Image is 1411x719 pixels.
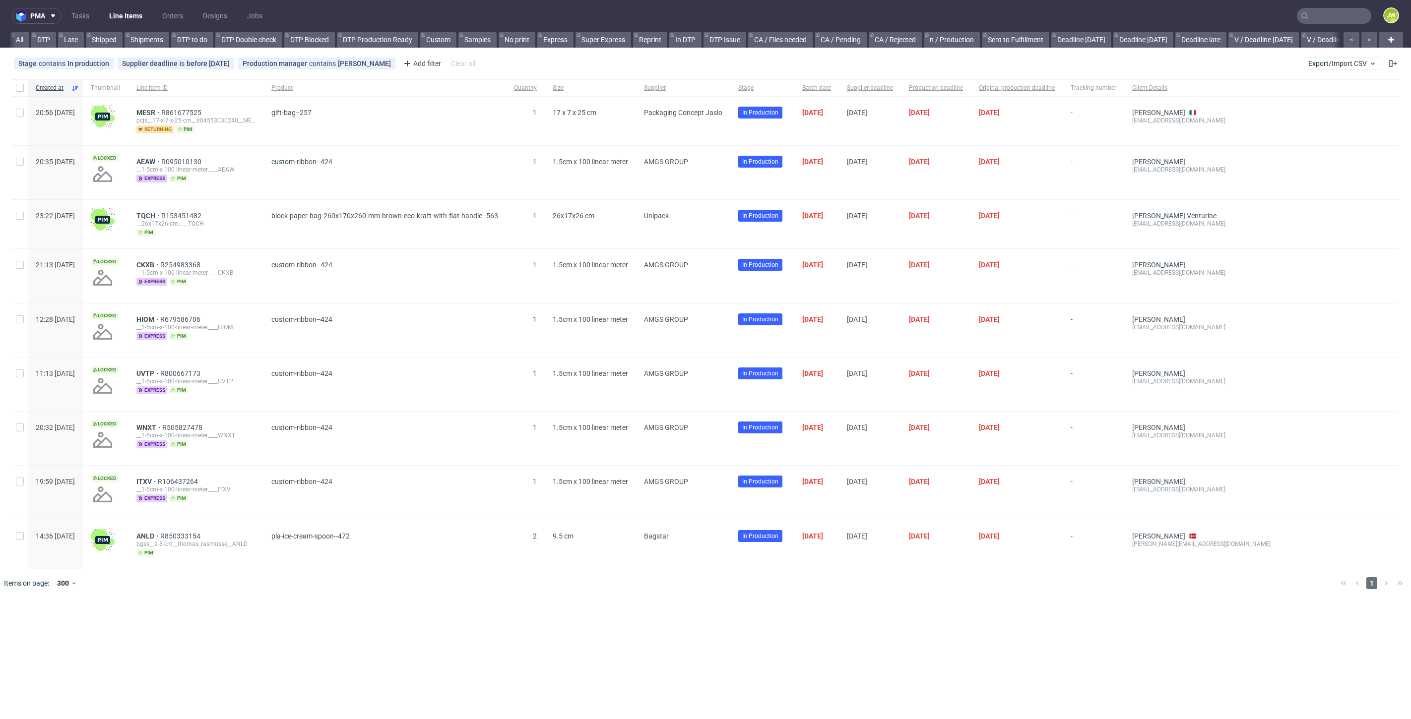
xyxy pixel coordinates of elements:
a: ITXV [136,478,158,485]
a: R254983368 [160,261,202,269]
span: 1 [533,158,537,166]
div: [EMAIL_ADDRESS][DOMAIN_NAME] [1132,323,1271,331]
a: [PERSON_NAME] [1132,109,1185,117]
span: 1 [533,369,537,377]
span: [DATE] [979,212,1000,220]
span: [DATE] [909,212,930,220]
span: [DATE] [909,478,930,485]
a: Orders [156,8,189,24]
span: contains [309,60,338,67]
span: In Production [742,477,778,486]
span: In Production [742,423,778,432]
a: [PERSON_NAME] [1132,532,1185,540]
span: contains [39,60,67,67]
div: [EMAIL_ADDRESS][DOMAIN_NAME] [1132,485,1271,493]
span: Supplier [644,84,722,92]
span: WNXT [136,423,162,431]
span: [DATE] [847,212,867,220]
span: - [1071,423,1116,453]
a: Deadline late [1175,32,1226,48]
span: express [136,175,167,182]
a: AEAW [136,158,161,166]
span: [DATE] [847,532,867,540]
span: 26x17x26 cm [553,212,594,220]
span: - [1071,478,1116,507]
span: [DATE] [847,158,867,166]
div: __1-5cm-x-100-linear-meter____UVTP [136,377,256,385]
img: wHgJFi1I6lmhQAAAABJRU5ErkJggg== [91,105,115,128]
span: [DATE] [909,261,930,269]
div: __1-5cm-x-100-linear-meter____ITXV [136,485,256,493]
a: HIOM [136,315,160,323]
a: R679586706 [160,315,202,323]
span: pim [169,494,188,502]
span: Locked [91,420,119,428]
span: - [1071,261,1116,291]
a: In DTP [669,32,702,48]
span: R800667173 [160,369,202,377]
a: V / Deadline [DATE] [1228,32,1299,48]
span: 17 x 7 x 25 cm [553,109,596,117]
span: Packaging Concept Jaslo [644,109,722,117]
a: UVTP [136,369,160,377]
span: - [1071,158,1116,187]
a: Line Items [103,8,148,24]
span: 20:32 [DATE] [36,423,75,431]
span: 20:35 [DATE] [36,158,75,166]
span: TQCH [136,212,161,220]
a: DTP Blocked [284,32,335,48]
span: express [136,278,167,286]
span: CKXB [136,261,160,269]
span: Locked [91,258,119,266]
span: is [180,60,187,67]
div: [EMAIL_ADDRESS][DOMAIN_NAME] [1132,117,1271,124]
span: In Production [742,260,778,269]
span: R095010130 [161,158,203,166]
span: AMGS GROUP [644,261,688,269]
span: Production manager [243,60,309,67]
span: 11:13 [DATE] [36,369,75,377]
a: Express [537,32,574,48]
span: custom-ribbon--424 [271,369,332,377]
span: [DATE] [847,423,867,431]
span: In Production [742,157,778,166]
a: Samples [458,32,497,48]
span: Locked [91,154,119,162]
div: Add filter [399,56,443,71]
span: pim [169,278,188,286]
span: AMGS GROUP [644,315,688,323]
a: DTP Production Ready [337,32,418,48]
a: CA / Pending [815,32,867,48]
span: express [136,494,167,502]
img: no_design.png [91,482,115,506]
a: DTP [31,32,56,48]
button: Export/Import CSV [1304,58,1381,69]
span: [DATE] [979,158,1000,166]
span: 1 [533,261,537,269]
span: returning [136,125,174,133]
span: Quantity [514,84,537,92]
span: [DATE] [847,109,867,117]
span: [DATE] [802,315,823,323]
span: Supplier deadline [847,84,893,92]
span: Line item ID [136,84,256,92]
figcaption: JW [1384,8,1398,22]
a: [PERSON_NAME] [1132,369,1185,377]
span: 1 [533,315,537,323]
span: Thumbnail [91,84,121,92]
span: gift-bag--257 [271,109,312,117]
span: pim [176,125,194,133]
span: [DATE] [909,532,930,540]
span: Batch date [802,84,831,92]
span: pim [136,549,155,557]
span: [DATE] [909,158,930,166]
div: 300 [53,576,71,590]
span: custom-ribbon--424 [271,478,332,485]
span: 23:22 [DATE] [36,212,75,220]
a: Tasks [65,8,95,24]
span: custom-ribbon--424 [271,315,332,323]
span: Locked [91,475,119,482]
span: [DATE] [802,478,823,485]
span: Unipack [644,212,669,220]
div: [PERSON_NAME][EMAIL_ADDRESS][DOMAIN_NAME] [1132,540,1271,548]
